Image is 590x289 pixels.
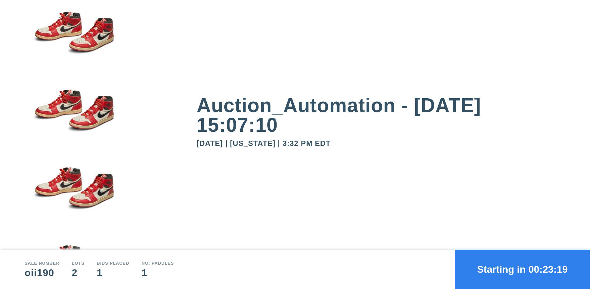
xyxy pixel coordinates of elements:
img: small [25,78,123,156]
div: [DATE] | [US_STATE] | 3:32 PM EDT [197,140,565,147]
div: Auction_Automation - [DATE] 15:07:10 [197,96,565,135]
div: 2 [72,268,85,278]
div: oii190 [25,268,60,278]
div: No. Paddles [142,261,174,265]
button: Starting in 00:23:19 [455,250,590,289]
div: 1 [97,268,129,278]
div: Sale number [25,261,60,265]
div: Bids Placed [97,261,129,265]
div: Lots [72,261,85,265]
img: small [25,0,123,78]
div: 1 [142,268,174,278]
